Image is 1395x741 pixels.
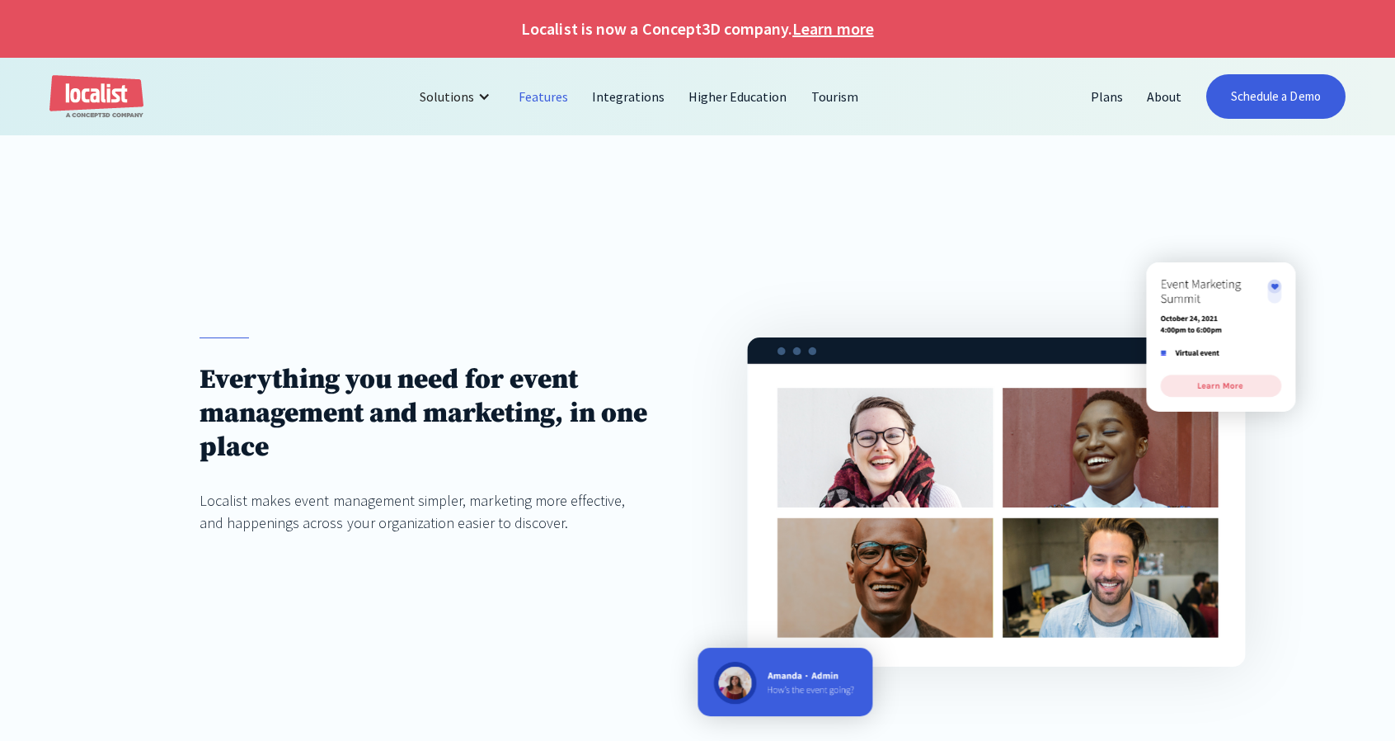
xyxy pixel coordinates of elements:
[1135,77,1194,116] a: About
[677,77,800,116] a: Higher Education
[200,489,648,534] div: Localist makes event management simpler, marketing more effective, and happenings across your org...
[420,87,474,106] div: Solutions
[200,363,648,465] h1: Everything you need for event management and marketing, in one place
[1079,77,1135,116] a: Plans
[800,77,871,116] a: Tourism
[792,17,873,41] a: Learn more
[49,75,143,119] a: home
[1206,74,1346,119] a: Schedule a Demo
[507,77,580,116] a: Features
[580,77,677,116] a: Integrations
[407,77,507,116] div: Solutions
